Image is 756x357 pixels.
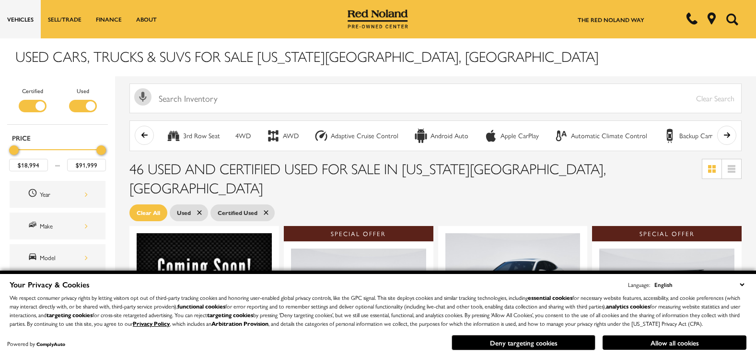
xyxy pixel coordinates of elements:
[261,126,304,146] button: AWDAWD
[309,126,404,146] button: Adaptive Cruise ControlAdaptive Cruise Control
[177,302,225,310] strong: functional cookies
[47,310,93,319] strong: targeting cookies
[166,129,181,143] div: 3rd Row Seat
[10,181,105,208] div: YearYear
[137,233,272,337] img: 2018 Honda Accord Sport
[28,188,40,201] span: Year
[135,126,154,145] button: scroll left
[129,158,606,198] span: 46 Used and Certified Used for Sale in [US_STATE][GEOGRAPHIC_DATA], [GEOGRAPHIC_DATA]
[679,131,722,140] div: Backup Camera
[235,131,251,140] div: 4WD
[452,335,595,350] button: Deny targeting cookies
[10,279,90,290] span: Your Privacy & Cookies
[408,126,474,146] button: Android AutoAndroid Auto
[657,126,727,146] button: Backup CameraBackup Camera
[207,310,253,319] strong: targeting cookies
[528,293,572,302] strong: essential cookies
[40,221,88,231] div: Make
[134,88,151,106] svg: Click to toggle on voice search
[9,159,48,171] input: Minimum
[230,126,256,146] button: 4WD
[606,302,650,310] strong: analytics cookies
[28,251,40,264] span: Model
[183,131,220,140] div: 3rd Row Seat
[137,207,160,219] span: Clear All
[549,126,652,146] button: Automatic Climate ControlAutomatic Climate Control
[348,10,408,29] img: Red Noland Pre-Owned
[592,226,742,241] div: Special Offer
[722,0,742,38] button: Open the search field
[484,129,498,143] div: Apple CarPlay
[129,83,742,113] input: Search Inventory
[10,213,105,239] div: MakeMake
[133,319,170,328] a: Privacy Policy
[652,279,746,290] select: Language Select
[663,129,677,143] div: Backup Camera
[40,252,88,263] div: Model
[554,129,569,143] div: Automatic Climate Control
[22,86,43,95] label: Certified
[445,233,581,334] img: 2021 BMW 2 Series 228i xDrive
[9,142,106,171] div: Price
[12,133,103,142] h5: Price
[177,207,191,219] span: Used
[7,341,65,347] div: Powered by
[211,319,268,328] strong: Arbitration Provision
[500,131,539,140] div: Apple CarPlay
[67,159,106,171] input: Maximum
[266,129,280,143] div: AWD
[40,189,88,200] div: Year
[10,293,746,328] p: We respect consumer privacy rights by letting visitors opt out of third-party tracking cookies an...
[283,131,299,140] div: AWD
[291,249,426,350] img: 2019 Buick Enclave Avenir
[599,249,734,350] img: 2020 Jeep Wrangler Unlimited Sahara
[717,126,736,145] button: scroll right
[314,129,328,143] div: Adaptive Cruise Control
[414,129,428,143] div: Android Auto
[10,244,105,271] div: ModelModel
[96,145,106,155] div: Maximum Price
[571,131,647,140] div: Automatic Climate Control
[348,13,408,23] a: Red Noland Pre-Owned
[331,131,398,140] div: Adaptive Cruise Control
[628,282,650,287] div: Language:
[478,126,544,146] button: Apple CarPlayApple CarPlay
[218,207,257,219] span: Certified Used
[9,145,19,155] div: Minimum Price
[603,335,746,350] button: Allow all cookies
[430,131,468,140] div: Android Auto
[36,341,65,347] a: ComplyAuto
[161,126,225,146] button: 3rd Row Seat3rd Row Seat
[7,86,108,124] div: Filter by Vehicle Type
[28,220,40,232] span: Make
[284,226,433,241] div: Special Offer
[578,15,644,24] a: The Red Noland Way
[77,86,89,95] label: Used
